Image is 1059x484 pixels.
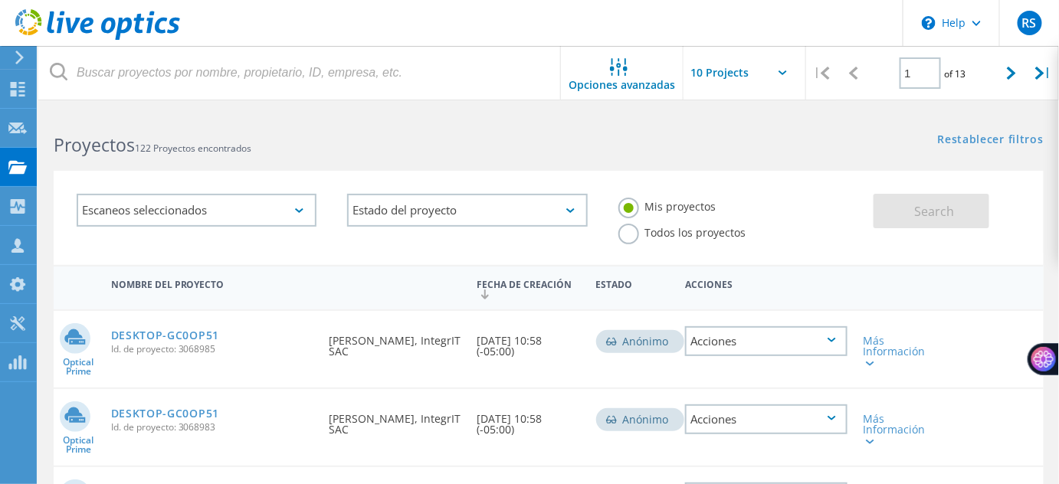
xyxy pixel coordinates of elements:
[863,335,926,368] div: Más Información
[618,224,746,238] label: Todos los proyectos
[321,311,470,372] div: [PERSON_NAME], IntegrIT SAC
[596,330,684,353] div: Anónimo
[938,134,1044,147] a: Restablecer filtros
[135,142,251,155] span: 122 Proyectos encontrados
[111,330,220,341] a: DESKTOP-GC0OP51
[54,436,103,454] span: Optical Prime
[914,203,954,220] span: Search
[38,46,562,100] input: Buscar proyectos por nombre, propietario, ID, empresa, etc.
[54,132,135,157] b: Proyectos
[1022,17,1037,29] span: RS
[596,408,684,431] div: Anónimo
[922,16,936,30] svg: \n
[589,269,677,297] div: Estado
[321,389,470,450] div: [PERSON_NAME], IntegrIT SAC
[470,269,589,307] div: Fecha de creación
[470,311,589,372] div: [DATE] 10:58 (-05:00)
[111,408,220,419] a: DESKTOP-GC0OP51
[470,389,589,450] div: [DATE] 10:58 (-05:00)
[806,46,838,100] div: |
[863,414,926,446] div: Más Información
[569,80,676,90] span: Opciones avanzadas
[1028,46,1059,100] div: |
[15,32,180,43] a: Live Optics Dashboard
[111,423,313,432] span: Id. de proyecto: 3068983
[685,326,848,356] div: Acciones
[347,194,587,227] div: Estado del proyecto
[685,404,848,434] div: Acciones
[945,67,966,80] span: of 13
[874,194,989,228] button: Search
[111,345,313,354] span: Id. de proyecto: 3068985
[54,358,103,376] span: Optical Prime
[677,269,856,297] div: Acciones
[77,194,316,227] div: Escaneos seleccionados
[103,269,321,297] div: Nombre del proyecto
[618,198,716,212] label: Mis proyectos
